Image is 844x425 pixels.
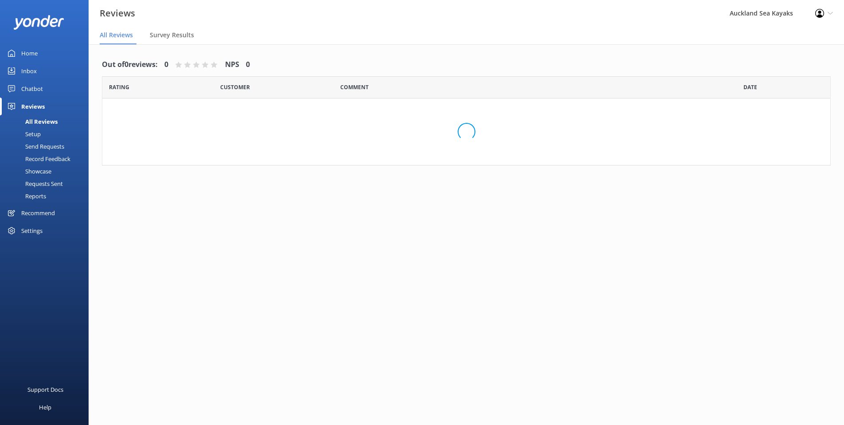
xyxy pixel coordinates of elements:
[21,62,37,80] div: Inbox
[102,59,158,71] h4: Out of 0 reviews:
[150,31,194,39] span: Survey Results
[100,31,133,39] span: All Reviews
[21,44,38,62] div: Home
[100,6,135,20] h3: Reviews
[5,115,89,128] a: All Reviews
[5,165,51,177] div: Showcase
[21,80,43,98] div: Chatbot
[27,381,63,398] div: Support Docs
[5,190,46,202] div: Reports
[5,177,89,190] a: Requests Sent
[743,83,757,91] span: Date
[13,15,64,30] img: yonder-white-logo.png
[5,177,63,190] div: Requests Sent
[164,59,168,71] h4: 0
[21,98,45,115] div: Reviews
[5,128,41,140] div: Setup
[5,128,89,140] a: Setup
[39,398,51,416] div: Help
[21,222,43,240] div: Settings
[5,140,64,153] div: Send Requests
[109,83,129,91] span: Date
[5,165,89,177] a: Showcase
[5,115,58,128] div: All Reviews
[220,83,250,91] span: Date
[5,190,89,202] a: Reports
[5,153,70,165] div: Record Feedback
[225,59,239,71] h4: NPS
[21,204,55,222] div: Recommend
[5,153,89,165] a: Record Feedback
[340,83,369,91] span: Question
[5,140,89,153] a: Send Requests
[246,59,250,71] h4: 0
